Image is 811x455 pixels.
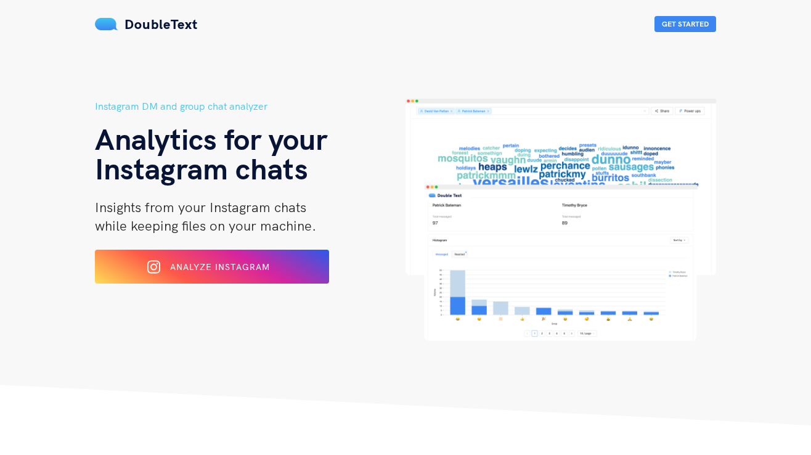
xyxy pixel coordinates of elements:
[95,99,405,114] h5: Instagram DM and group chat analyzer
[405,99,716,341] img: hero
[95,18,118,30] img: mS3x8y1f88AAAAABJRU5ErkJggg==
[95,150,308,187] span: Instagram chats
[95,217,316,234] span: while keeping files on your machine.
[654,16,716,32] button: Get Started
[95,250,329,284] button: Analyze Instagram
[95,266,329,277] a: Analyze Instagram
[124,15,198,33] span: DoubleText
[95,120,327,157] span: Analytics for your
[170,261,270,273] span: Analyze Instagram
[95,15,198,33] a: DoubleText
[95,199,306,216] span: Insights from your Instagram chats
